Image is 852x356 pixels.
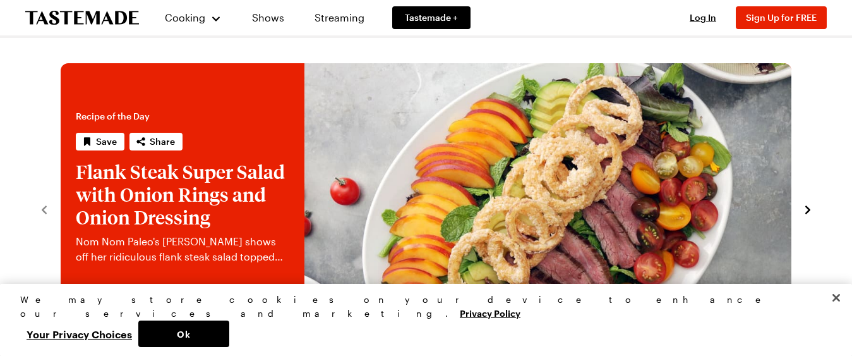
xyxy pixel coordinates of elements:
button: Save recipe [76,133,124,150]
button: Share [129,133,183,150]
button: navigate to next item [801,201,814,216]
div: Privacy [20,293,821,347]
span: Tastemade + [405,11,458,24]
a: More information about your privacy, opens in a new tab [460,307,520,319]
a: To Tastemade Home Page [25,11,139,25]
span: Save [96,135,117,148]
span: Sign Up for FREE [746,12,817,23]
span: Share [150,135,175,148]
button: Ok [138,321,229,347]
span: Cooking [165,11,205,23]
div: We may store cookies on your device to enhance our services and marketing. [20,293,821,321]
button: Your Privacy Choices [20,321,138,347]
button: Cooking [164,3,222,33]
span: Log In [690,12,716,23]
div: 1 / 6 [61,63,791,354]
a: Tastemade + [392,6,471,29]
button: Log In [678,11,728,24]
button: navigate to previous item [38,201,51,216]
button: Sign Up for FREE [736,6,827,29]
button: Close [822,284,850,312]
